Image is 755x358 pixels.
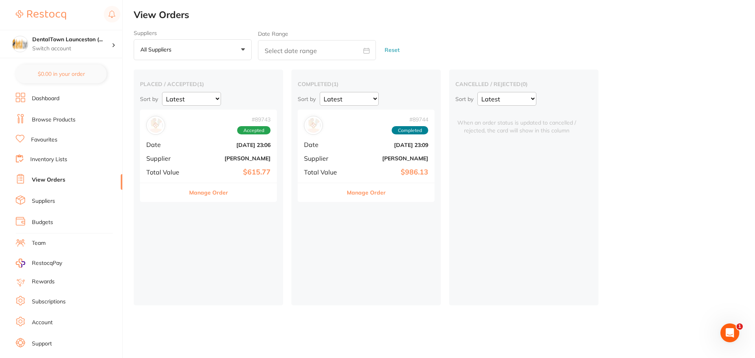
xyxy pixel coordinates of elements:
[192,142,271,148] b: [DATE] 23:06
[146,169,186,176] span: Total Value
[455,81,592,88] h2: cancelled / rejected ( 0 )
[30,156,67,163] a: Inventory Lists
[140,46,175,53] p: All suppliers
[16,64,107,83] button: $0.00 in your order
[16,6,66,24] a: Restocq Logo
[148,118,163,133] img: Henry Schein Halas
[350,155,428,162] b: [PERSON_NAME]
[304,141,343,148] span: Date
[16,259,25,268] img: RestocqPay
[737,323,743,330] span: 1
[455,110,578,134] span: When an order status is updated to cancelled / rejected, the card will show in this column
[720,323,739,342] iframe: Intercom live chat
[146,155,186,162] span: Supplier
[382,40,402,61] button: Reset
[237,126,271,135] span: Accepted
[16,259,62,268] a: RestocqPay
[140,95,158,103] p: Sort by
[140,81,277,88] h2: placed / accepted ( 1 )
[32,116,75,124] a: Browse Products
[258,31,288,37] label: Date Range
[306,118,321,133] img: Henry Schein Halas
[304,155,343,162] span: Supplier
[237,116,271,123] span: # 89743
[32,340,52,348] a: Support
[350,168,428,176] b: $986.13
[16,10,66,20] img: Restocq Logo
[455,95,473,103] p: Sort by
[304,169,343,176] span: Total Value
[298,81,435,88] h2: completed ( 1 )
[134,39,252,61] button: All suppliers
[189,183,228,202] button: Manage Order
[32,95,59,103] a: Dashboard
[140,110,277,202] div: Henry Schein Halas#89743AcceptedDate[DATE] 23:06Supplier[PERSON_NAME]Total Value$615.77Manage Order
[32,259,62,267] span: RestocqPay
[32,278,55,286] a: Rewards
[192,155,271,162] b: [PERSON_NAME]
[32,197,55,205] a: Suppliers
[32,218,53,226] a: Budgets
[258,40,376,60] input: Select date range
[134,30,252,36] label: Suppliers
[392,116,428,123] span: # 89744
[31,136,57,144] a: Favourites
[12,36,28,52] img: DentalTown Launceston (DentalTown 1)
[298,95,316,103] p: Sort by
[32,239,46,247] a: Team
[392,126,428,135] span: Completed
[350,142,428,148] b: [DATE] 23:09
[134,9,755,20] h2: View Orders
[32,298,66,306] a: Subscriptions
[192,168,271,176] b: $615.77
[32,319,53,327] a: Account
[347,183,386,202] button: Manage Order
[32,176,65,184] a: View Orders
[32,45,112,53] p: Switch account
[146,141,186,148] span: Date
[32,36,112,44] h4: DentalTown Launceston (DentalTown 1)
